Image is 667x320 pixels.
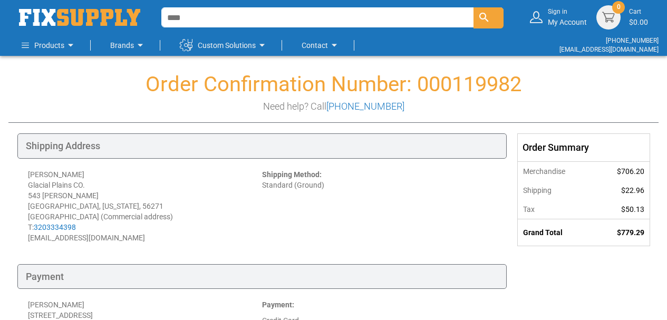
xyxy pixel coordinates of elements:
[548,7,587,27] div: My Account
[326,101,404,112] a: [PHONE_NUMBER]
[559,46,659,53] a: [EMAIL_ADDRESS][DOMAIN_NAME]
[621,186,644,195] span: $22.96
[8,101,659,112] h3: Need help? Call
[518,200,594,219] th: Tax
[518,181,594,200] th: Shipping
[34,223,76,231] a: 3203334398
[22,35,77,56] a: Products
[617,167,644,176] span: $706.20
[523,228,563,237] strong: Grand Total
[8,73,659,96] h1: Order Confirmation Number: 000119982
[28,169,262,243] div: [PERSON_NAME] Glacial Plains CO. 543 [PERSON_NAME] [GEOGRAPHIC_DATA], [US_STATE], 56271 [GEOGRAPH...
[262,170,322,179] strong: Shipping Method:
[548,7,587,16] small: Sign in
[19,9,140,26] img: Fix Industrial Supply
[110,35,147,56] a: Brands
[617,228,644,237] span: $779.29
[180,35,268,56] a: Custom Solutions
[262,169,496,243] div: Standard (Ground)
[621,205,644,214] span: $50.13
[19,9,140,26] a: store logo
[606,37,659,44] a: [PHONE_NUMBER]
[302,35,341,56] a: Contact
[629,7,648,16] small: Cart
[518,134,650,161] div: Order Summary
[518,161,594,181] th: Merchandise
[617,3,621,12] span: 0
[262,300,294,309] strong: Payment:
[17,264,507,289] div: Payment
[629,18,648,26] span: $0.00
[17,133,507,159] div: Shipping Address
